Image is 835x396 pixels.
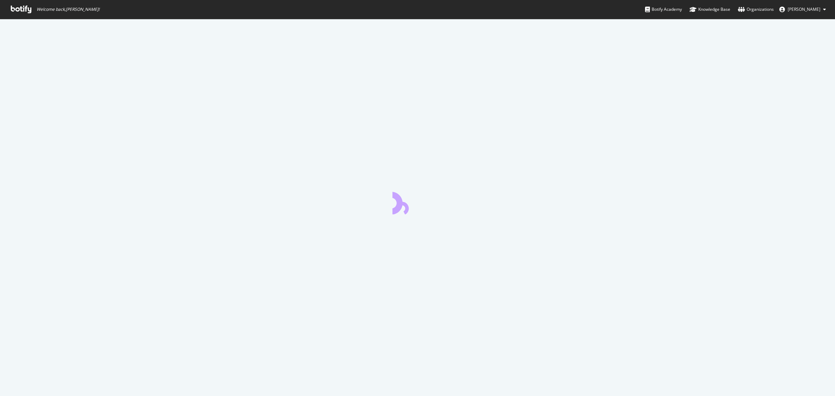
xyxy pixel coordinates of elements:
[392,189,443,214] div: animation
[788,6,820,12] span: Martha Williams
[774,4,832,15] button: [PERSON_NAME]
[37,7,100,12] span: Welcome back, [PERSON_NAME] !
[738,6,774,13] div: Organizations
[690,6,730,13] div: Knowledge Base
[645,6,682,13] div: Botify Academy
